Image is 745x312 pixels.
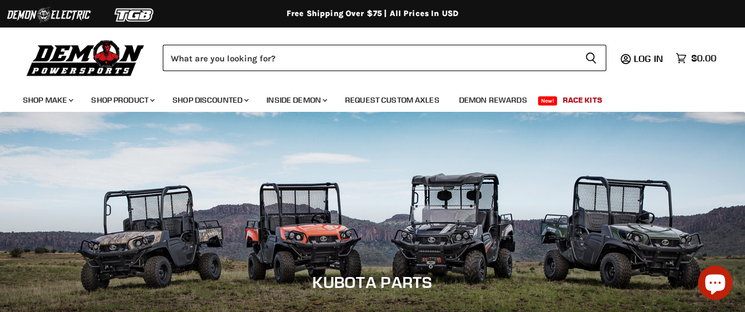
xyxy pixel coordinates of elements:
span: Log in [634,53,663,64]
a: Demon Rewards [450,88,536,112]
img: Demon Electric Logo 2 [6,4,92,26]
a: $0.00 [670,50,722,67]
a: Shop Make [14,88,80,112]
h1: Kubota Parts [17,272,728,292]
a: Inside Demon [258,88,334,112]
ul: Main menu [14,84,713,112]
span: $0.00 [691,53,716,64]
img: Demon Powersports [23,37,148,78]
a: Race Kits [554,88,611,112]
img: TGB Logo 2 [92,4,178,26]
button: Search [576,45,606,71]
span: New! [538,96,558,106]
form: Product [163,45,606,71]
a: Shop Discounted [164,88,256,112]
input: Search [163,45,576,71]
inbox-online-store-chat: Shopify online store chat [695,266,736,303]
a: Log in [629,53,670,64]
a: Request Custom Axles [336,88,448,112]
a: Shop Product [83,88,162,112]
